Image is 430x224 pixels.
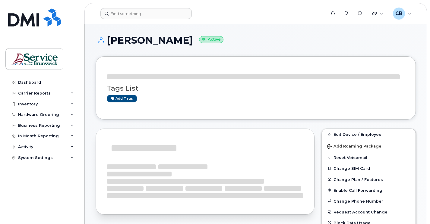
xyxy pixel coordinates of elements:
[322,185,416,196] button: Enable Call Forwarding
[322,163,416,174] button: Change SIM Card
[322,140,416,152] button: Add Roaming Package
[322,129,416,140] a: Edit Device / Employee
[334,188,382,192] span: Enable Call Forwarding
[327,144,381,150] span: Add Roaming Package
[199,36,223,43] small: Active
[334,177,383,182] span: Change Plan / Features
[322,196,416,207] button: Change Phone Number
[96,35,416,45] h1: [PERSON_NAME]
[322,174,416,185] button: Change Plan / Features
[107,85,405,92] h3: Tags List
[322,207,416,217] button: Request Account Change
[107,95,137,102] a: Add tags
[322,152,416,163] button: Reset Voicemail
